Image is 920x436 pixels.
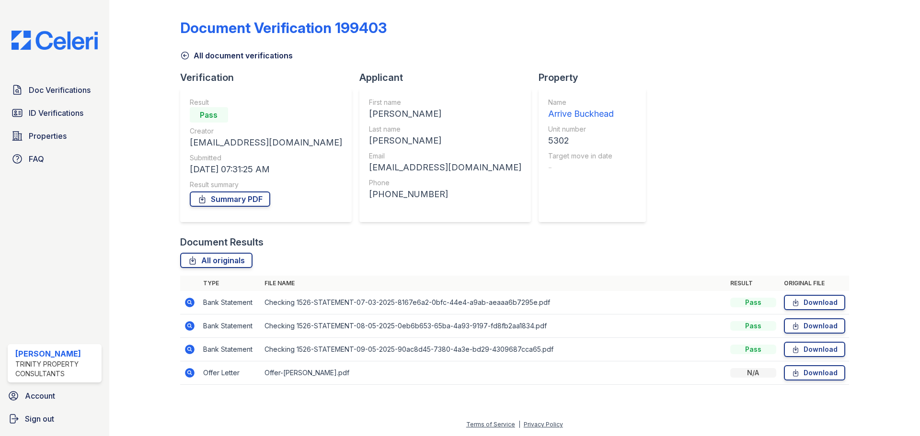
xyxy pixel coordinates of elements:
[25,413,54,425] span: Sign out
[784,365,845,380] a: Download
[730,298,776,307] div: Pass
[180,235,264,249] div: Document Results
[784,342,845,357] a: Download
[199,276,261,291] th: Type
[8,126,102,145] a: Properties
[548,124,614,134] div: Unit number
[261,361,726,385] td: Offer-[PERSON_NAME].pdf
[4,31,105,50] img: CE_Logo_Blue-a8612792a0a2168367f1c8372b55b34899dd931a85d93a1a3d3e32e68fde9ad4.png
[199,291,261,314] td: Bank Statement
[518,421,520,428] div: |
[784,318,845,334] a: Download
[199,361,261,385] td: Offer Letter
[539,71,654,84] div: Property
[199,314,261,338] td: Bank Statement
[8,103,102,123] a: ID Verifications
[548,98,614,107] div: Name
[548,134,614,147] div: 5302
[190,136,342,149] div: [EMAIL_ADDRESS][DOMAIN_NAME]
[369,151,521,161] div: Email
[190,191,270,207] a: Summary PDF
[369,188,521,201] div: [PHONE_NUMBER]
[29,130,67,142] span: Properties
[180,50,293,61] a: All document verifications
[359,71,539,84] div: Applicant
[784,295,845,310] a: Download
[730,345,776,354] div: Pass
[548,107,614,121] div: Arrive Buckhead
[369,134,521,147] div: [PERSON_NAME]
[261,338,726,361] td: Checking 1526-STATEMENT-09-05-2025-90ac8d45-7380-4a3e-bd29-4309687cca65.pdf
[261,291,726,314] td: Checking 1526-STATEMENT-07-03-2025-8167e6a2-0bfc-44e4-a9ab-aeaaa6b7295e.pdf
[190,98,342,107] div: Result
[780,276,849,291] th: Original file
[29,84,91,96] span: Doc Verifications
[180,253,253,268] a: All originals
[730,321,776,331] div: Pass
[190,126,342,136] div: Creator
[524,421,563,428] a: Privacy Policy
[4,409,105,428] a: Sign out
[261,276,726,291] th: File name
[730,368,776,378] div: N/A
[548,151,614,161] div: Target move in date
[369,107,521,121] div: [PERSON_NAME]
[369,98,521,107] div: First name
[29,153,44,165] span: FAQ
[25,390,55,402] span: Account
[466,421,515,428] a: Terms of Service
[4,386,105,405] a: Account
[15,348,98,359] div: [PERSON_NAME]
[29,107,83,119] span: ID Verifications
[8,149,102,168] a: FAQ
[369,178,521,188] div: Phone
[190,107,228,123] div: Pass
[15,359,98,379] div: Trinity Property Consultants
[190,153,342,163] div: Submitted
[180,19,387,36] div: Document Verification 199403
[199,338,261,361] td: Bank Statement
[190,163,342,176] div: [DATE] 07:31:25 AM
[548,161,614,174] div: -
[369,124,521,134] div: Last name
[190,180,342,190] div: Result summary
[369,161,521,174] div: [EMAIL_ADDRESS][DOMAIN_NAME]
[180,71,359,84] div: Verification
[261,314,726,338] td: Checking 1526-STATEMENT-08-05-2025-0eb6b653-65ba-4a93-9197-fd8fb2aa1834.pdf
[8,80,102,100] a: Doc Verifications
[726,276,780,291] th: Result
[548,98,614,121] a: Name Arrive Buckhead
